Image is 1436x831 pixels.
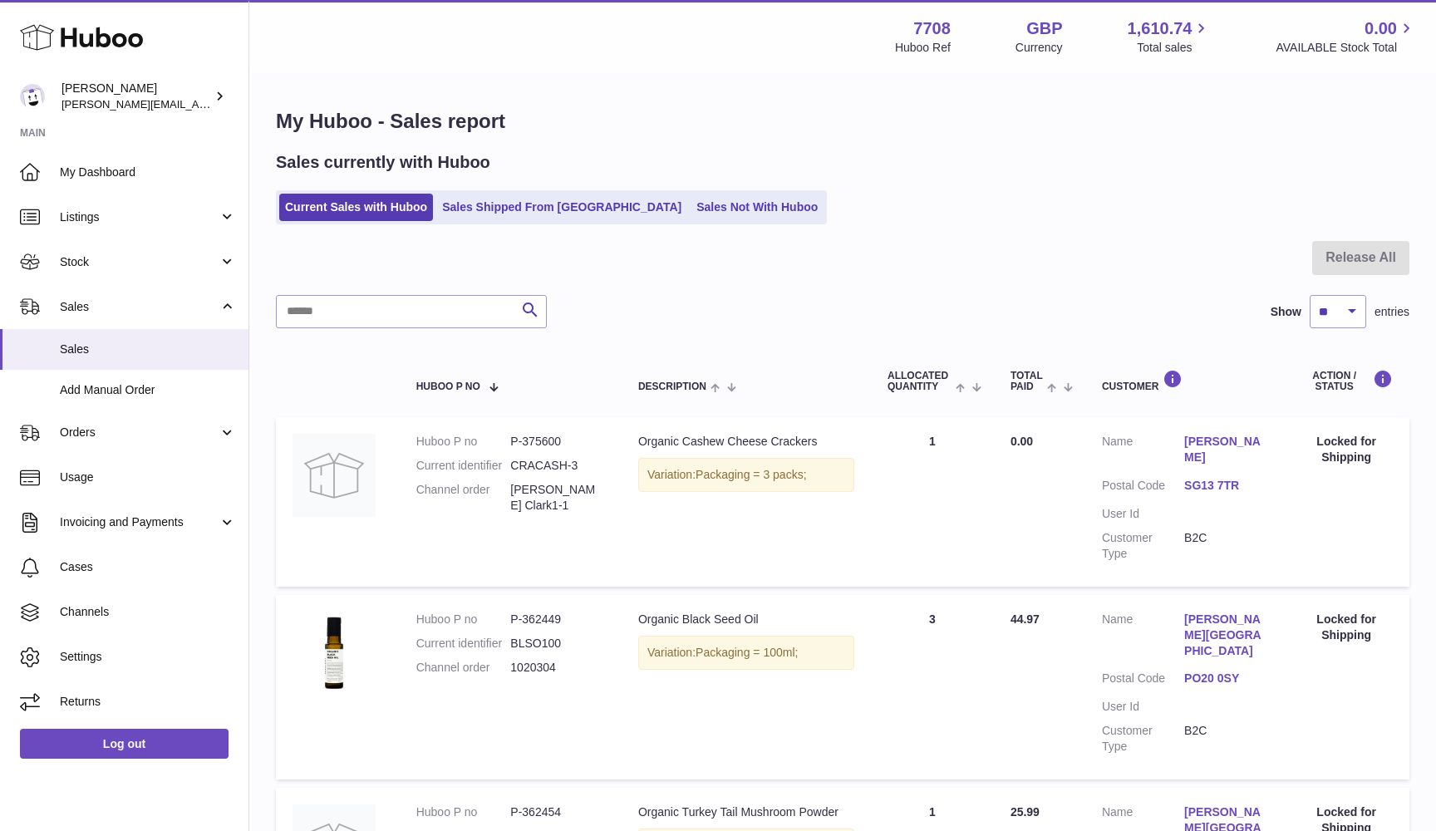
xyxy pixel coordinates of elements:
[1128,17,1193,40] span: 1,610.74
[1184,434,1266,465] a: [PERSON_NAME]
[691,194,824,221] a: Sales Not With Huboo
[510,612,605,627] dd: P-362449
[1137,40,1211,56] span: Total sales
[416,804,511,820] dt: Huboo P no
[60,254,219,270] span: Stock
[510,458,605,474] dd: CRACASH-3
[1011,371,1043,392] span: Total paid
[1016,40,1063,56] div: Currency
[1300,612,1393,643] div: Locked for Shipping
[871,595,994,779] td: 3
[871,417,994,586] td: 1
[293,612,376,695] img: 77081700559267.jpg
[60,470,236,485] span: Usage
[60,514,219,530] span: Invoicing and Payments
[60,694,236,710] span: Returns
[60,604,236,620] span: Channels
[1102,530,1184,562] dt: Customer Type
[60,649,236,665] span: Settings
[279,194,433,221] a: Current Sales with Huboo
[416,458,511,474] dt: Current identifier
[60,559,236,575] span: Cases
[1271,304,1301,320] label: Show
[1184,723,1266,755] dd: B2C
[1365,17,1397,40] span: 0.00
[20,729,229,759] a: Log out
[436,194,687,221] a: Sales Shipped From [GEOGRAPHIC_DATA]
[416,636,511,652] dt: Current identifier
[510,660,605,676] dd: 1020304
[1026,17,1062,40] strong: GBP
[510,482,605,514] dd: [PERSON_NAME] Clark1-1
[1128,17,1212,56] a: 1,610.74 Total sales
[1184,530,1266,562] dd: B2C
[1184,612,1266,659] a: [PERSON_NAME][GEOGRAPHIC_DATA]
[1276,17,1416,56] a: 0.00 AVAILABLE Stock Total
[1102,370,1266,392] div: Customer
[1011,805,1040,819] span: 25.99
[1102,506,1184,522] dt: User Id
[638,381,706,392] span: Description
[61,81,211,112] div: [PERSON_NAME]
[1102,723,1184,755] dt: Customer Type
[61,97,333,111] span: [PERSON_NAME][EMAIL_ADDRESS][DOMAIN_NAME]
[60,342,236,357] span: Sales
[416,482,511,514] dt: Channel order
[1102,699,1184,715] dt: User Id
[510,636,605,652] dd: BLSO100
[416,381,480,392] span: Huboo P no
[20,84,45,109] img: victor@erbology.co
[638,458,854,492] div: Variation:
[293,434,376,517] img: no-photo.jpg
[696,646,798,659] span: Packaging = 100ml;
[60,425,219,440] span: Orders
[1011,612,1040,626] span: 44.97
[638,434,854,450] div: Organic Cashew Cheese Crackers
[1102,671,1184,691] dt: Postal Code
[1300,370,1393,392] div: Action / Status
[60,299,219,315] span: Sales
[276,108,1409,135] h1: My Huboo - Sales report
[696,468,806,481] span: Packaging = 3 packs;
[1375,304,1409,320] span: entries
[638,636,854,670] div: Variation:
[638,612,854,627] div: Organic Black Seed Oil
[1300,434,1393,465] div: Locked for Shipping
[416,660,511,676] dt: Channel order
[276,151,490,174] h2: Sales currently with Huboo
[1102,434,1184,470] dt: Name
[60,209,219,225] span: Listings
[510,434,605,450] dd: P-375600
[895,40,951,56] div: Huboo Ref
[1184,478,1266,494] a: SG13 7TR
[888,371,952,392] span: ALLOCATED Quantity
[1276,40,1416,56] span: AVAILABLE Stock Total
[510,804,605,820] dd: P-362454
[416,612,511,627] dt: Huboo P no
[1011,435,1033,448] span: 0.00
[638,804,854,820] div: Organic Turkey Tail Mushroom Powder
[1102,612,1184,663] dt: Name
[60,382,236,398] span: Add Manual Order
[60,165,236,180] span: My Dashboard
[1102,478,1184,498] dt: Postal Code
[416,434,511,450] dt: Huboo P no
[1184,671,1266,686] a: PO20 0SY
[913,17,951,40] strong: 7708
